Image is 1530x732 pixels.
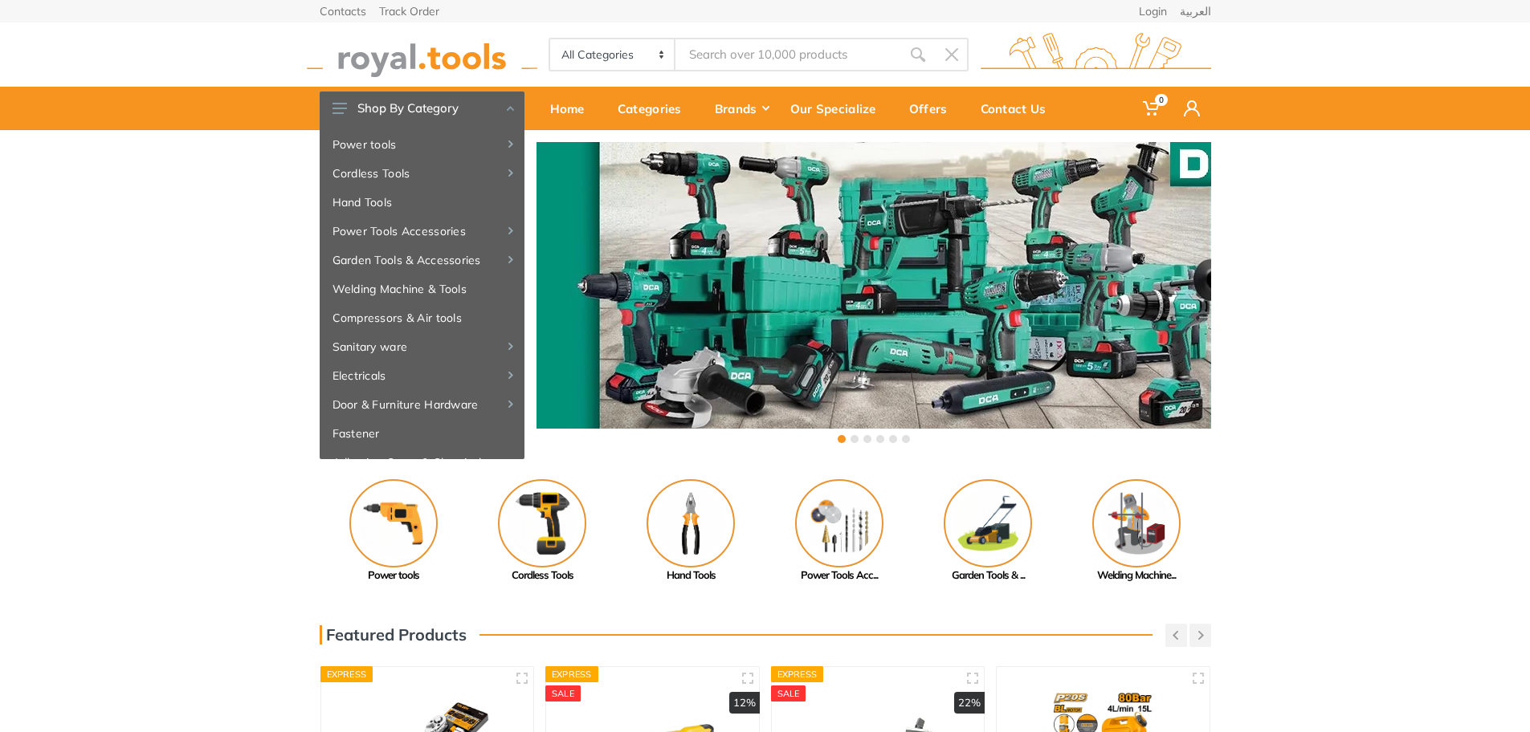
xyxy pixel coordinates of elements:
[545,666,598,682] div: Express
[320,332,524,361] a: Sanitary ware
[320,390,524,419] a: Door & Furniture Hardware
[349,479,438,567] img: Royal - Power tools
[606,87,704,130] a: Categories
[320,567,468,584] div: Power tools
[898,91,969,125] div: Offers
[914,479,1063,584] a: Garden Tools & ...
[498,479,586,567] img: Royal - Cordless Tools
[320,130,524,159] a: Power tools
[771,666,824,682] div: Express
[1092,479,1181,567] img: Royal - Welding Machine & Tools
[468,567,617,584] div: Cordless Tools
[704,91,779,125] div: Brands
[617,567,765,584] div: Hand Tools
[320,246,524,274] a: Garden Tools & Accessories
[779,87,898,130] a: Our Specialize
[914,567,1063,584] div: Garden Tools & ...
[606,91,704,125] div: Categories
[771,685,806,701] div: SALE
[647,479,735,567] img: Royal - Hand Tools
[379,6,439,17] a: Track Order
[981,33,1211,77] img: royal.tools Logo
[320,217,524,246] a: Power Tools Accessories
[795,479,883,567] img: Royal - Power Tools Accessories
[617,479,765,584] a: Hand Tools
[468,479,617,584] a: Cordless Tools
[320,625,467,645] h3: Featured Products
[1063,479,1211,584] a: Welding Machine...
[1155,94,1168,106] span: 0
[954,692,985,714] div: 22%
[550,39,676,70] select: Category
[539,87,606,130] a: Home
[320,274,524,303] a: Welding Machine & Tools
[320,361,524,390] a: Electricals
[320,188,524,217] a: Hand Tools
[898,87,969,130] a: Offers
[320,419,524,448] a: Fastener
[969,91,1068,125] div: Contact Us
[675,38,900,71] input: Site search
[307,33,537,77] img: royal.tools Logo
[765,479,914,584] a: Power Tools Acc...
[545,685,581,701] div: SALE
[320,91,524,125] button: Shop By Category
[969,87,1068,130] a: Contact Us
[539,91,606,125] div: Home
[320,448,524,477] a: Adhesive, Spray & Chemical
[729,692,760,714] div: 12%
[779,91,898,125] div: Our Specialize
[944,479,1032,567] img: Royal - Garden Tools & Accessories
[320,479,468,584] a: Power tools
[320,666,373,682] div: Express
[1180,6,1211,17] a: العربية
[1063,567,1211,584] div: Welding Machine...
[320,159,524,188] a: Cordless Tools
[320,6,366,17] a: Contacts
[1139,6,1167,17] a: Login
[1132,87,1173,130] a: 0
[765,567,914,584] div: Power Tools Acc...
[320,303,524,332] a: Compressors & Air tools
